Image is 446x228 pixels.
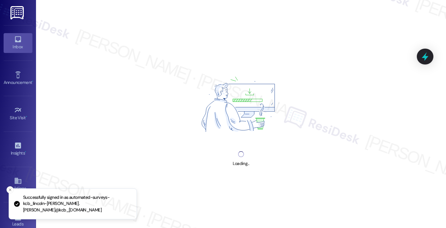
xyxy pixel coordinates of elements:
a: Site Visit • [4,104,32,124]
span: • [26,114,27,119]
p: Successfully signed in as automated-surveys-kcb_lincoln-[PERSON_NAME].[PERSON_NAME]@kcb_[DOMAIN_N... [23,195,131,214]
a: Inbox [4,33,32,53]
button: Close toast [6,186,14,193]
span: • [32,79,33,84]
a: Buildings [4,175,32,194]
div: Loading... [233,160,249,167]
a: Insights • [4,139,32,159]
span: • [25,149,26,155]
img: ResiDesk Logo [10,6,25,19]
